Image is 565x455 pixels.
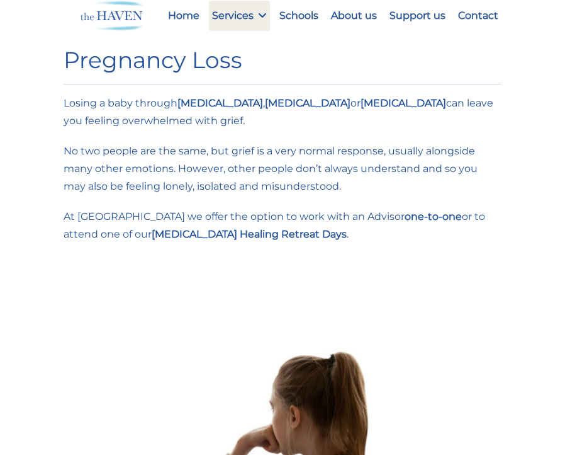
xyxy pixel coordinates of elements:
[265,97,350,109] strong: [MEDICAL_DATA]
[276,1,322,31] a: Schools
[209,1,270,31] a: Services
[64,142,501,195] p: No two people are the same, but grief is a very normal response, usually alongside many other emo...
[361,97,446,109] strong: [MEDICAL_DATA]
[455,1,501,31] a: Contact
[152,228,347,240] strong: [MEDICAL_DATA] Healing Retreat Days
[386,1,449,31] a: Support us
[405,210,462,222] strong: one-to-one
[328,1,380,31] a: About us
[64,208,501,243] p: At [GEOGRAPHIC_DATA] we offer the option to work with an Advisor or to attend one of our .
[165,1,203,31] a: Home
[64,95,501,130] p: Losing a baby through , or can leave you feeling overwhelmed with grief.
[177,97,263,109] strong: [MEDICAL_DATA]
[64,47,501,74] h1: Pregnancy Loss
